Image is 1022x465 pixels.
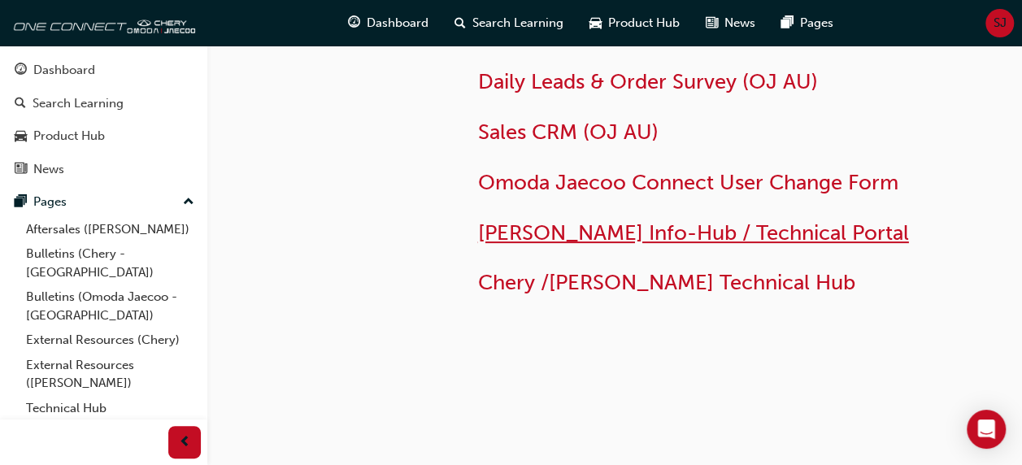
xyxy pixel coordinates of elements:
a: Bulletins (Chery - [GEOGRAPHIC_DATA]) [20,241,201,285]
a: Sales CRM (OJ AU) [478,120,659,145]
a: pages-iconPages [768,7,846,40]
img: oneconnect [8,7,195,39]
span: search-icon [15,97,26,111]
a: Bulletins (Omoda Jaecoo - [GEOGRAPHIC_DATA]) [20,285,201,328]
span: news-icon [706,13,718,33]
a: [PERSON_NAME] Info-Hub / Technical Portal [478,220,909,246]
button: SJ [985,9,1014,37]
span: news-icon [15,163,27,177]
a: Product Hub [7,121,201,151]
span: pages-icon [781,13,794,33]
span: guage-icon [15,63,27,78]
div: Pages [33,193,67,211]
span: guage-icon [348,13,360,33]
a: Omoda Jaecoo Connect User Change Form [478,170,898,195]
a: News [7,154,201,185]
div: Dashboard [33,61,95,80]
a: External Resources ([PERSON_NAME]) [20,353,201,396]
a: Technical Hub ([PERSON_NAME]) [20,396,201,439]
div: Open Intercom Messenger [967,410,1006,449]
span: search-icon [454,13,466,33]
span: up-icon [183,192,194,213]
a: Aftersales ([PERSON_NAME]) [20,217,201,242]
span: prev-icon [179,432,191,453]
span: Pages [800,14,833,33]
span: SJ [994,14,1007,33]
div: Product Hub [33,127,105,146]
a: search-iconSearch Learning [441,7,576,40]
a: guage-iconDashboard [335,7,441,40]
span: Search Learning [472,14,563,33]
span: News [724,14,755,33]
a: Chery /[PERSON_NAME] Technical Hub [478,270,855,295]
a: Daily Leads & Order Survey (OJ AU) [478,69,818,94]
span: car-icon [589,13,602,33]
span: Dashboard [367,14,428,33]
div: News [33,160,64,179]
a: Search Learning [7,89,201,119]
div: Search Learning [33,94,124,113]
a: news-iconNews [693,7,768,40]
a: Dashboard [7,55,201,85]
button: DashboardSearch LearningProduct HubNews [7,52,201,187]
span: car-icon [15,129,27,144]
span: Product Hub [608,14,680,33]
span: pages-icon [15,195,27,210]
a: External Resources (Chery) [20,328,201,353]
a: car-iconProduct Hub [576,7,693,40]
button: Pages [7,187,201,217]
